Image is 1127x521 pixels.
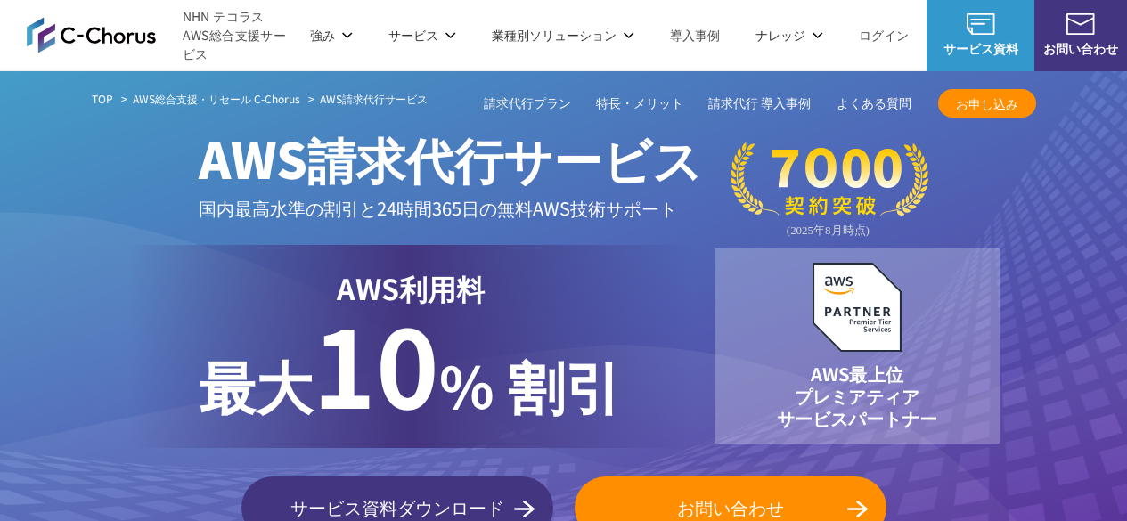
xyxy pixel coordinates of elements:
[755,26,823,45] p: ナレッジ
[313,285,439,440] span: 10
[320,91,428,106] span: AWS請求代行サービス
[199,266,622,309] p: AWS利用料
[484,94,571,113] a: 請求代行プラン
[1034,39,1127,58] span: お問い合わせ
[938,94,1036,113] span: お申し込み
[492,26,634,45] p: 業種別ソリューション
[133,91,300,107] a: AWS総合支援・リセール C-Chorus
[27,7,292,63] a: AWS総合支援サービス C-Chorus NHN テコラスAWS総合支援サービス
[967,13,995,35] img: AWS総合支援サービス C-Chorus サービス資料
[708,94,812,113] a: 請求代行 導入事例
[27,17,156,53] img: AWS総合支援サービス C-Chorus
[310,26,353,45] p: 強み
[927,39,1034,58] span: サービス資料
[596,94,683,113] a: 特長・メリット
[731,142,928,238] img: 契約件数
[199,193,702,223] p: 国内最高水準の割引と 24時間365日の無料AWS技術サポート
[670,26,720,45] a: 導入事例
[575,494,886,521] span: お問い合わせ
[777,362,937,429] p: AWS最上位 プレミアティア サービスパートナー
[859,26,909,45] a: ログイン
[813,263,902,352] img: AWSプレミアティアサービスパートナー
[388,26,456,45] p: サービス
[837,94,911,113] a: よくある質問
[92,91,113,107] a: TOP
[199,343,313,425] span: 最大
[1066,13,1095,35] img: お問い合わせ
[199,122,702,193] span: AWS請求代行サービス
[241,494,553,521] span: サービス資料ダウンロード
[183,7,292,63] span: NHN テコラス AWS総合支援サービス
[199,309,622,427] p: % 割引
[938,89,1036,118] a: お申し込み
